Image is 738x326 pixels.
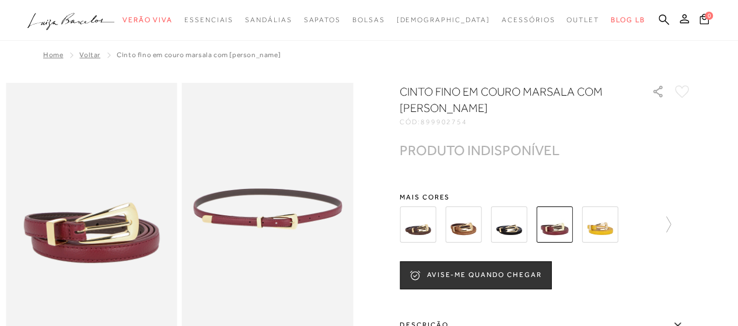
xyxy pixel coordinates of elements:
span: Essenciais [184,16,233,24]
a: categoryNavScreenReaderText [566,9,599,31]
span: Verão Viva [123,16,173,24]
div: CÓD: [400,118,633,125]
a: noSubCategoriesText [396,9,490,31]
span: BLOG LB [611,16,645,24]
span: Sapatos [303,16,340,24]
a: categoryNavScreenReaderText [123,9,173,31]
a: Voltar [79,51,100,59]
span: Mais cores [400,194,691,201]
a: BLOG LB [611,9,645,31]
img: CINTO FINO EM CAMURÇA CARAMELO COM FIVELA DOURADA ESCULPIDA [445,206,481,243]
img: CINTO FINO EM CAMURÇA CAFÉ COM FIVELA DOURADA ESCULPIDA [400,206,436,243]
a: Home [43,51,63,59]
a: categoryNavScreenReaderText [303,9,340,31]
span: Bolsas [352,16,385,24]
span: Acessórios [502,16,555,24]
button: AVISE-ME QUANDO CHEGAR [400,261,551,289]
img: CINTO FINO EM COURO AMARELO HONEY COM MAXI FIVELA [582,206,618,243]
span: CINTO FINO EM COURO MARSALA COM [PERSON_NAME] [117,51,281,59]
img: CINTO FINO EM CAMURÇA PRETA COM FIVELA DOURADA ESCULPIDA [491,206,527,243]
div: PRODUTO INDISPONÍVEL [400,144,559,156]
button: 0 [696,13,712,29]
span: Sandálias [245,16,292,24]
h1: CINTO FINO EM COURO MARSALA COM [PERSON_NAME] [400,83,618,116]
span: [DEMOGRAPHIC_DATA] [396,16,490,24]
span: Outlet [566,16,599,24]
a: categoryNavScreenReaderText [502,9,555,31]
img: CINTO FINO EM COURO MARSALA COM MAXI FIVELA [536,206,572,243]
a: categoryNavScreenReaderText [352,9,385,31]
a: categoryNavScreenReaderText [245,9,292,31]
a: categoryNavScreenReaderText [184,9,233,31]
span: 0 [705,12,713,20]
span: 899902754 [421,118,467,126]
